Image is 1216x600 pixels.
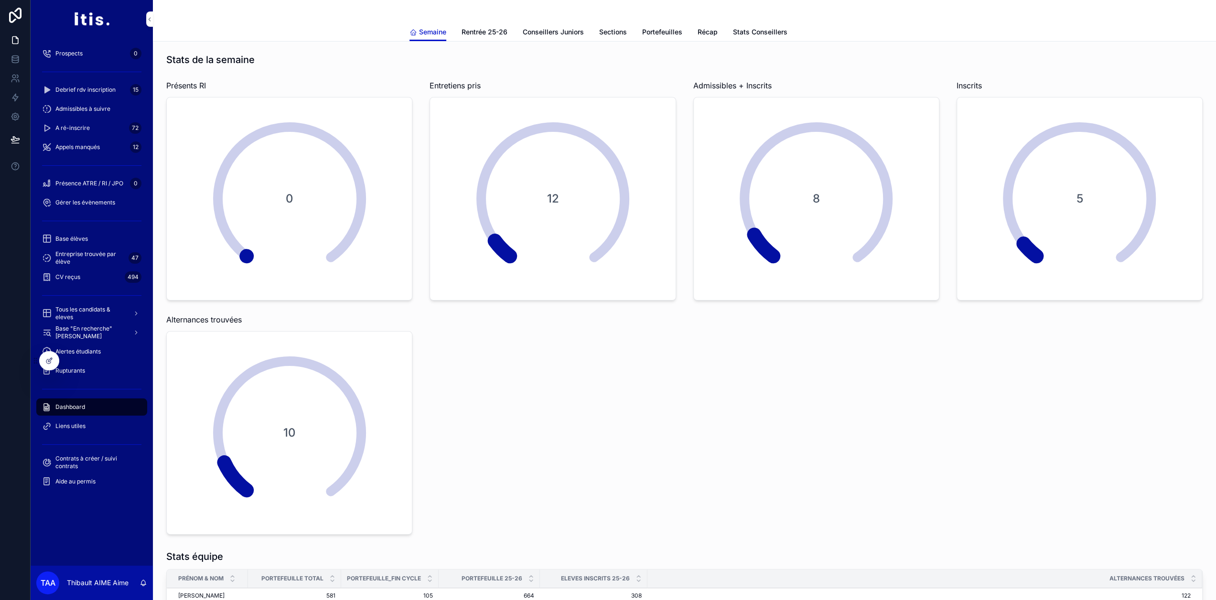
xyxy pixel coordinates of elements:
[733,23,787,43] a: Stats Conseillers
[347,592,433,600] span: 105
[523,27,584,37] span: Conseillers Juniors
[733,27,787,37] span: Stats Conseillers
[55,273,80,281] span: CV reçus
[36,100,147,118] a: Admissibles à suivre
[36,324,147,341] a: Base "En recherche" [PERSON_NAME]
[254,592,335,600] span: 581
[130,48,141,59] div: 0
[36,398,147,416] a: Dashboard
[41,577,55,589] span: TAA
[36,119,147,137] a: A ré-inscrire72
[520,191,585,206] span: 12
[130,84,141,96] div: 15
[36,454,147,471] a: Contrats à créer / suivi contrats
[125,271,141,283] div: 494
[36,139,147,156] a: Appels manqués12
[36,473,147,490] a: Aide au permis
[55,422,86,430] span: Liens utiles
[957,80,982,91] span: Inscrits
[642,27,682,37] span: Portefeuilles
[55,180,123,187] span: Présence ATRE / RI / JPO
[784,191,849,206] span: 8
[409,23,446,42] a: Semaine
[36,81,147,98] a: Debrief rdv inscription15
[55,367,85,375] span: Rupturants
[55,478,96,485] span: Aide au permis
[36,362,147,379] a: Rupturants
[178,592,225,600] span: [PERSON_NAME]
[55,143,100,151] span: Appels manqués
[698,27,718,37] span: Récap
[55,86,116,94] span: Debrief rdv inscription
[36,175,147,192] a: Présence ATRE / RI / JPO0
[36,305,147,322] a: Tous les candidats & eleves
[129,252,141,264] div: 47
[31,38,153,503] div: scrollable content
[67,578,129,588] p: Thibault AIME Aime
[166,80,206,91] span: Présents RI
[698,23,718,43] a: Récap
[546,592,642,600] span: 308
[647,592,1191,600] span: 122
[36,45,147,62] a: Prospects0
[261,575,323,582] span: Portefeuille total
[462,23,507,43] a: Rentrée 25-26
[55,199,115,206] span: Gérer les évènements
[166,550,223,563] h1: Stats équipe
[419,27,446,37] span: Semaine
[257,425,322,440] span: 10
[1047,191,1112,206] span: 5
[178,575,224,582] span: Prénom & NOM
[55,50,83,57] span: Prospects
[55,235,88,243] span: Base élèves
[55,124,90,132] span: A ré-inscrire
[36,418,147,435] a: Liens utiles
[55,455,138,470] span: Contrats à créer / suivi contrats
[55,306,125,321] span: Tous les candidats & eleves
[693,80,772,91] span: Admissibles + Inscrits
[129,122,141,134] div: 72
[599,27,627,37] span: Sections
[599,23,627,43] a: Sections
[55,403,85,411] span: Dashboard
[36,194,147,211] a: Gérer les évènements
[430,80,481,91] span: Entretiens pris
[36,249,147,267] a: Entreprise trouvée par élève47
[130,141,141,153] div: 12
[55,325,125,340] span: Base "En recherche" [PERSON_NAME]
[130,178,141,189] div: 0
[462,27,507,37] span: Rentrée 25-26
[444,592,534,600] span: 664
[347,575,421,582] span: Portefeuille_fin cycle
[166,314,242,325] span: Alternances trouvées
[55,250,125,266] span: Entreprise trouvée par élève
[55,348,101,355] span: Alertes étudiants
[1109,575,1184,582] span: Alternances trouvées
[642,23,682,43] a: Portefeuilles
[55,105,110,113] span: Admissibles à suivre
[36,343,147,360] a: Alertes étudiants
[561,575,630,582] span: Eleves inscrits 25-26
[257,191,322,206] span: 0
[166,53,255,66] h1: Stats de la semaine
[523,23,584,43] a: Conseillers Juniors
[74,11,109,27] img: App logo
[462,575,522,582] span: Portefeuille 25-26
[36,230,147,247] a: Base élèves
[36,268,147,286] a: CV reçus494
